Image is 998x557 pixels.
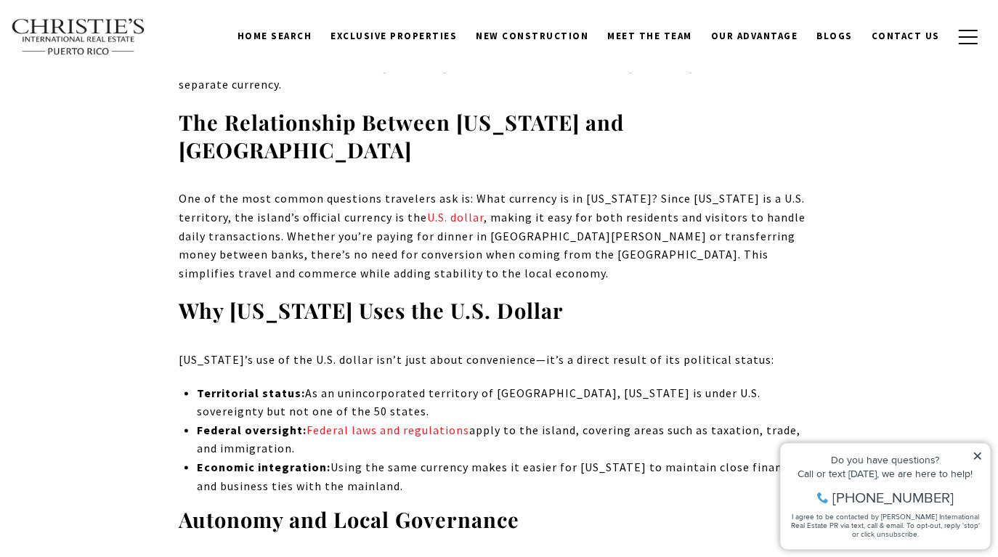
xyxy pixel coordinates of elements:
strong: Autonomy and Local Governance [179,505,519,533]
strong: Economic integration: [197,460,330,474]
a: Exclusive Properties [322,23,467,50]
span: [PHONE_NUMBER] [60,68,181,83]
a: Contact Us [862,23,949,50]
a: Meet the Team [599,23,702,50]
a: U.S. dollar [427,210,484,224]
p: As an unincorporated territory of [GEOGRAPHIC_DATA], [US_STATE] is under U.S. sovereignty but not... [197,384,819,421]
strong: Federal oversight: [197,423,307,437]
span: Blogs [817,30,853,42]
span: Contact Us [872,30,940,42]
div: Call or text [DATE], we are here to help! [15,46,210,57]
span: Exclusive Properties [331,30,458,42]
div: Do you have questions? [15,33,210,43]
a: New Construction [467,23,599,50]
span: I agree to be contacted by [PERSON_NAME] International Real Estate PR via text, call & email. To ... [18,89,207,117]
strong: The Relationship Between [US_STATE] and [GEOGRAPHIC_DATA] [179,108,624,163]
a: Blogs [808,23,863,50]
strong: Territorial status: [197,386,305,400]
p: Using the same currency makes it easier for [US_STATE] to maintain close financial and business t... [197,458,819,495]
img: Christie's International Real Estate text transparent background [11,18,146,56]
p: One of the most common questions travelers ask is: What currency is in [US_STATE]? Since [US_STAT... [179,190,819,282]
a: Home Search [228,23,322,50]
span: New Construction [476,30,589,42]
strong: Why [US_STATE] Uses the U.S. Dollar [179,296,564,324]
a: Our Advantage [702,23,808,50]
p: apply to the island, covering areas such as taxation, trade, and immigration. [197,421,819,458]
span: Our Advantage [711,30,798,42]
a: Federal laws and regulations [307,423,469,437]
p: [US_STATE]’s use of the U.S. dollar isn’t just about convenience—it’s a direct result of its poli... [179,351,819,370]
button: button [949,16,987,58]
